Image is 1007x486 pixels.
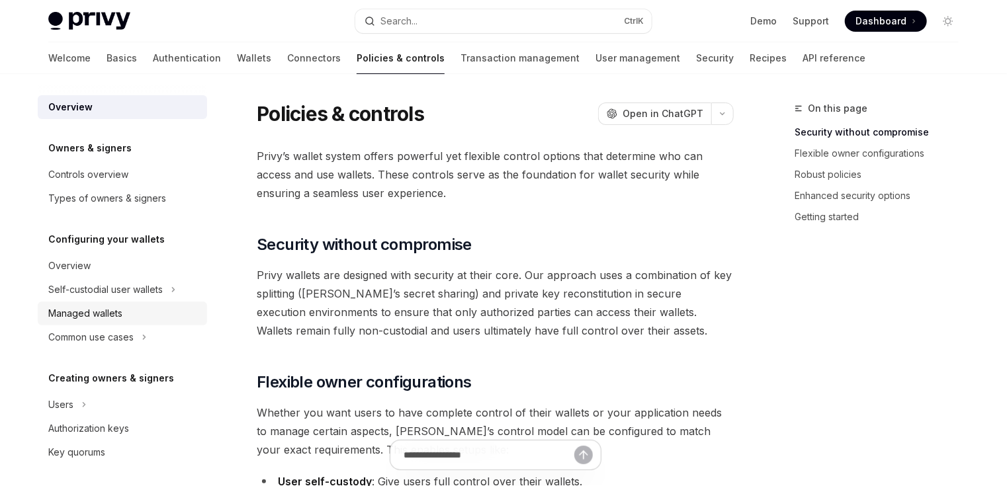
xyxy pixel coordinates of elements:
[48,282,163,298] div: Self-custodial user wallets
[574,446,593,464] button: Send message
[855,15,906,28] span: Dashboard
[795,164,969,185] a: Robust policies
[48,305,122,321] div: Managed wallets
[48,421,129,436] div: Authorization keys
[257,266,734,340] span: Privy wallets are designed with security at their core. Our approach uses a combination of key sp...
[48,231,165,247] h5: Configuring your wallets
[696,42,734,74] a: Security
[38,417,207,440] a: Authorization keys
[38,254,207,278] a: Overview
[795,185,969,206] a: Enhanced security options
[48,167,128,182] div: Controls overview
[38,163,207,186] a: Controls overview
[795,206,969,227] a: Getting started
[380,13,417,29] div: Search...
[750,15,777,28] a: Demo
[38,186,207,210] a: Types of owners & signers
[257,102,424,126] h1: Policies & controls
[355,9,652,33] button: Search...CtrlK
[845,11,927,32] a: Dashboard
[595,42,680,74] a: User management
[48,190,166,206] div: Types of owners & signers
[793,15,829,28] a: Support
[257,147,734,202] span: Privy’s wallet system offers powerful yet flexible control options that determine who can access ...
[938,11,959,32] button: Toggle dark mode
[460,42,580,74] a: Transaction management
[598,102,711,125] button: Open in ChatGPT
[48,12,130,30] img: light logo
[808,101,867,116] span: On this page
[357,42,445,74] a: Policies & controls
[623,107,703,120] span: Open in ChatGPT
[795,143,969,164] a: Flexible owner configurations
[48,140,132,156] h5: Owners & signers
[795,122,969,143] a: Security without compromise
[48,397,73,413] div: Users
[48,42,91,74] a: Welcome
[48,444,105,460] div: Key quorums
[48,258,91,274] div: Overview
[257,403,734,459] span: Whether you want users to have complete control of their wallets or your application needs to man...
[38,440,207,464] a: Key quorums
[624,16,644,26] span: Ctrl K
[287,42,341,74] a: Connectors
[257,234,472,255] span: Security without compromise
[153,42,221,74] a: Authentication
[48,370,174,386] h5: Creating owners & signers
[107,42,137,74] a: Basics
[38,302,207,325] a: Managed wallets
[237,42,271,74] a: Wallets
[257,372,472,393] span: Flexible owner configurations
[48,329,134,345] div: Common use cases
[803,42,865,74] a: API reference
[48,99,93,115] div: Overview
[750,42,787,74] a: Recipes
[38,95,207,119] a: Overview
